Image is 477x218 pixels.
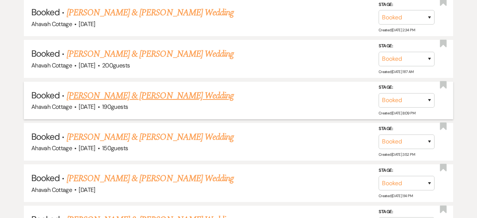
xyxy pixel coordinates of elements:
[102,144,128,152] span: 150 guests
[379,83,435,92] label: Stage:
[379,166,435,174] label: Stage:
[379,28,415,32] span: Created: [DATE] 2:34 PM
[31,6,60,18] span: Booked
[31,144,72,152] span: Ahavah Cottage
[79,186,95,194] span: [DATE]
[67,47,234,61] a: [PERSON_NAME] & [PERSON_NAME] Wedding
[379,42,435,50] label: Stage:
[31,103,72,111] span: Ahavah Cottage
[67,89,234,102] a: [PERSON_NAME] & [PERSON_NAME] Wedding
[31,89,60,101] span: Booked
[67,130,234,144] a: [PERSON_NAME] & [PERSON_NAME] Wedding
[31,186,72,194] span: Ahavah Cottage
[79,144,95,152] span: [DATE]
[379,1,435,9] label: Stage:
[67,6,234,19] a: [PERSON_NAME] & [PERSON_NAME] Wedding
[79,61,95,69] span: [DATE]
[102,103,128,111] span: 190 guests
[102,61,130,69] span: 200 guests
[31,20,72,28] span: Ahavah Cottage
[379,125,435,133] label: Stage:
[31,131,60,142] span: Booked
[31,48,60,59] span: Booked
[379,111,415,116] span: Created: [DATE] 8:09 PM
[67,172,234,185] a: [PERSON_NAME] & [PERSON_NAME] Wedding
[31,172,60,184] span: Booked
[79,103,95,111] span: [DATE]
[31,61,72,69] span: Ahavah Cottage
[79,20,95,28] span: [DATE]
[379,152,415,157] span: Created: [DATE] 3:52 PM
[379,69,413,74] span: Created: [DATE] 11:17 AM
[379,193,413,198] span: Created: [DATE] 1:14 PM
[379,208,435,216] label: Stage:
